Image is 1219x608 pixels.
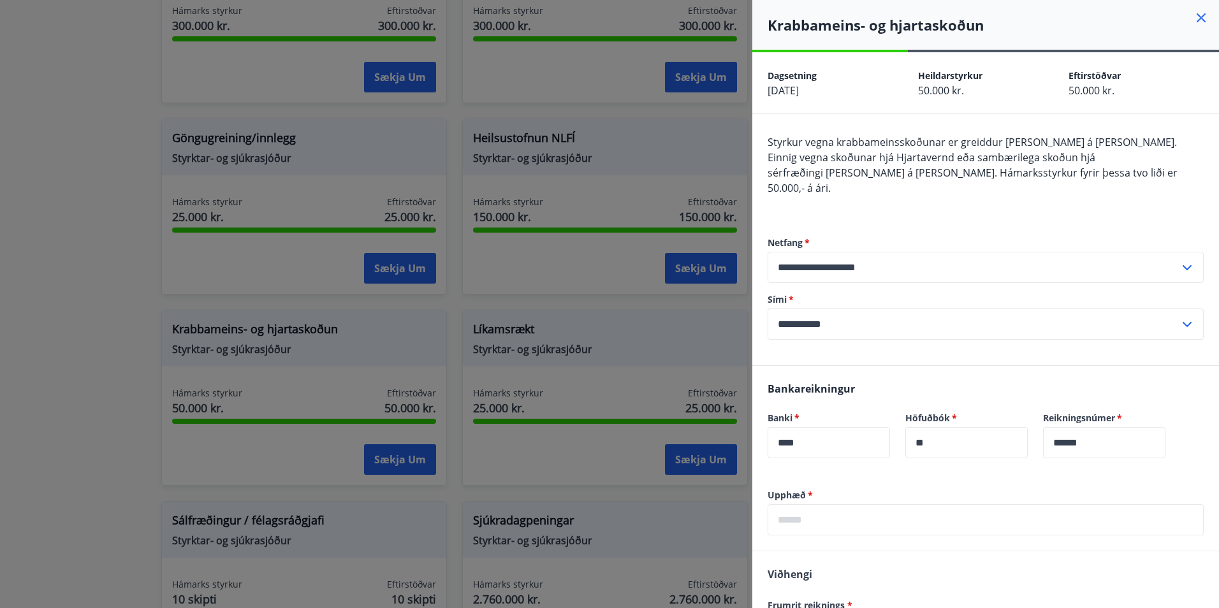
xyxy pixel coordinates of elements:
span: Eftirstöðvar [1069,69,1121,82]
div: Upphæð [768,504,1204,535]
label: Reikningsnúmer [1043,412,1165,424]
label: Upphæð [768,489,1204,502]
span: 50.000 kr. [918,83,964,98]
span: sérfræðingi [PERSON_NAME] á [PERSON_NAME]. Hámarksstyrkur fyrir þessa tvo liði er 50.000,- á ári. [768,166,1178,195]
span: Styrkur vegna krabbameinsskoðunar er greiddur [PERSON_NAME] á [PERSON_NAME]. Einnig vegna skoðuna... [768,135,1177,164]
span: 50.000 kr. [1069,83,1114,98]
label: Netfang [768,236,1204,249]
h4: Krabbameins- og hjartaskoðun [768,15,1219,34]
label: Sími [768,293,1204,306]
span: Heildarstyrkur [918,69,982,82]
span: [DATE] [768,83,799,98]
label: Höfuðbók [905,412,1028,424]
span: Dagsetning [768,69,817,82]
span: Viðhengi [768,567,812,581]
span: Bankareikningur [768,382,855,396]
label: Banki [768,412,890,424]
